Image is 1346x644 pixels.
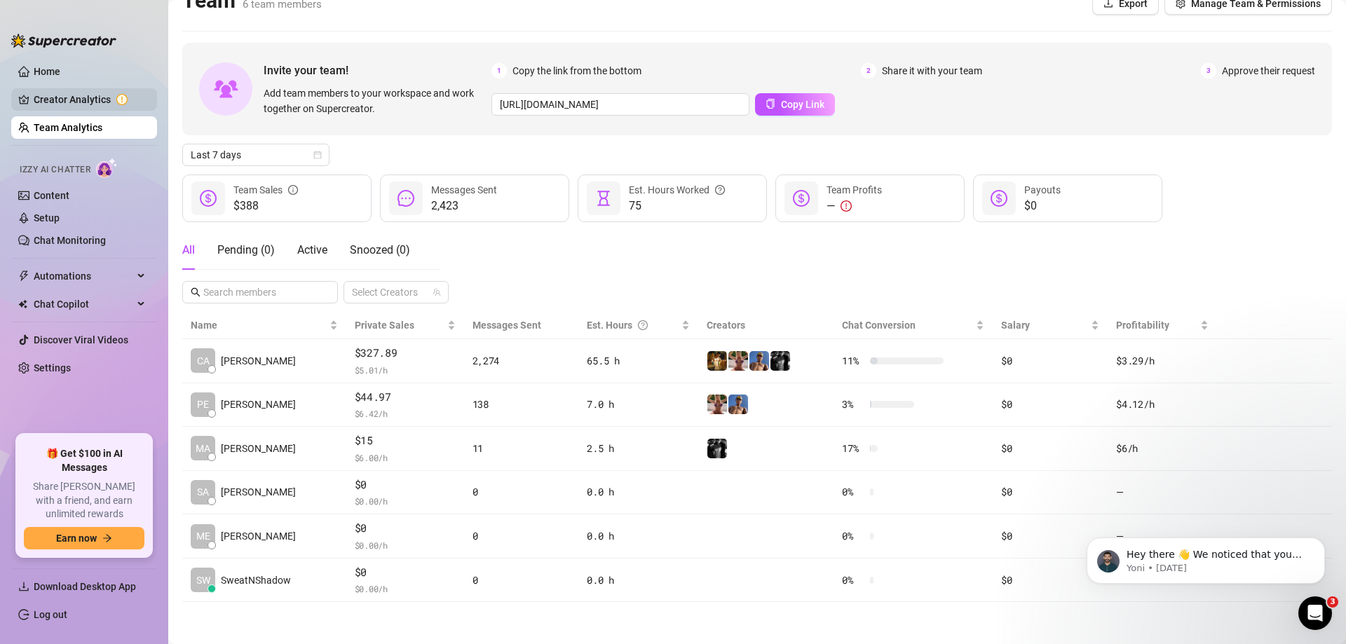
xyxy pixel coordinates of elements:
img: AI Chatter [96,158,118,178]
span: 0 % [842,484,864,500]
img: Chat Copilot [18,299,27,309]
span: Hey there 👋 We noticed that you have a few Bump Messages with media but no price, meaning they wi... [61,41,242,191]
div: $0 [1001,353,1099,369]
span: SW [196,573,210,588]
span: copy [766,99,775,109]
span: Share [PERSON_NAME] with a friend, and earn unlimited rewards [24,480,144,521]
span: Share it with your team [882,63,982,78]
img: Marvin [707,351,727,371]
span: $44.97 [355,389,456,406]
span: arrow-right [102,533,112,543]
span: Profitability [1116,320,1169,331]
span: calendar [313,151,322,159]
div: $0 [1001,441,1099,456]
span: Name [191,317,327,333]
span: Copy the link from the bottom [512,63,641,78]
span: 3 [1327,596,1338,608]
span: question-circle [715,182,725,198]
span: Chat Copilot [34,293,133,315]
span: [PERSON_NAME] [221,484,296,500]
a: Discover Viral Videos [34,334,128,345]
div: $0 [1001,573,1099,588]
span: search [191,287,200,297]
a: Creator Analytics exclamation-circle [34,88,146,111]
span: $327.89 [355,345,456,362]
span: CA [197,353,210,369]
span: 17 % [842,441,864,456]
button: Earn nowarrow-right [24,527,144,549]
div: 2.5 h [587,441,690,456]
div: 0.0 h [587,528,690,544]
span: $ 6.00 /h [355,451,456,465]
span: hourglass [595,190,612,207]
span: 2 [861,63,876,78]
div: $0 [1001,528,1099,544]
span: [PERSON_NAME] [221,528,296,544]
img: Marvin [770,351,790,371]
div: Est. Hours [587,317,679,333]
a: Chat Monitoring [34,235,106,246]
span: 0 % [842,528,864,544]
span: $ 6.42 /h [355,406,456,420]
div: $4.12 /h [1116,397,1209,412]
span: Messages Sent [431,184,497,196]
span: Last 7 days [191,144,321,165]
span: message [397,190,414,207]
span: Earn now [56,533,97,544]
span: Messages Sent [473,320,541,331]
img: Dallas [728,395,748,414]
span: Izzy AI Chatter [20,163,90,177]
a: Settings [34,362,71,374]
img: Marvin [707,439,727,458]
div: 138 [473,397,571,412]
span: dollar-circle [991,190,1007,207]
span: $ 0.00 /h [355,494,456,508]
a: Log out [34,609,67,620]
span: $0 [355,564,456,581]
span: Payouts [1024,184,1061,196]
img: Destiny [728,351,748,371]
div: Pending ( 0 ) [217,242,275,259]
span: PE [197,397,209,412]
span: $0 [355,520,456,537]
span: 11 % [842,353,864,369]
span: 2,423 [431,198,497,214]
div: 2,274 [473,353,571,369]
span: info-circle [288,182,298,198]
span: SA [197,484,209,500]
div: Est. Hours Worked [629,182,725,198]
div: 0 [473,573,571,588]
img: logo-BBDzfeDw.svg [11,34,116,48]
div: $0 [1001,484,1099,500]
span: Automations [34,265,133,287]
th: Creators [698,312,834,339]
div: $0 [1001,397,1099,412]
span: Download Desktop App [34,581,136,592]
td: — [1108,471,1217,515]
span: $388 [233,198,298,214]
span: $ 0.00 /h [355,538,456,552]
div: $6 /h [1116,441,1209,456]
span: $ 5.01 /h [355,363,456,377]
span: download [18,581,29,592]
div: 65.5 h [587,353,690,369]
span: [PERSON_NAME] [221,441,296,456]
span: question-circle [638,317,648,333]
div: 0.0 h [587,484,690,500]
span: exclamation-circle [841,200,852,212]
span: Add team members to your workspace and work together on Supercreator. [264,85,486,116]
p: Message from Yoni, sent 2w ago [61,54,242,67]
span: Approve their request [1222,63,1315,78]
span: thunderbolt [18,270,29,282]
span: team [433,288,441,296]
span: 1 [491,63,507,78]
span: Active [297,243,327,256]
span: $0 [355,477,456,493]
span: dollar-circle [200,190,217,207]
span: SweatNShadow [221,573,291,588]
img: Dallas [749,351,769,371]
span: dollar-circle [793,190,810,207]
div: All [182,242,195,259]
